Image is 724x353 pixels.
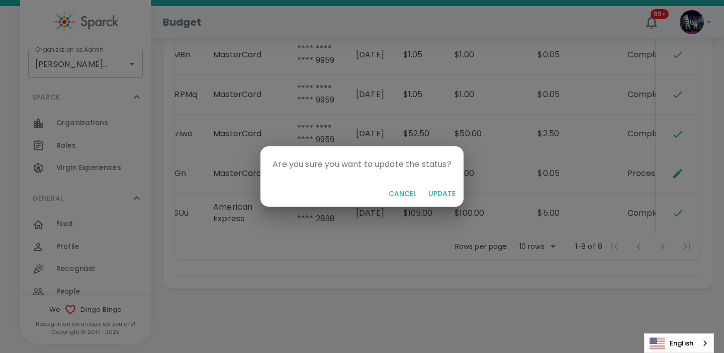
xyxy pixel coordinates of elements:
button: Cancel [385,185,420,203]
a: English [645,334,713,352]
button: Update [424,185,460,203]
aside: Language selected: English [644,333,714,353]
div: Language [644,333,714,353]
p: Are you sure you want to update the status? [273,158,451,170]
